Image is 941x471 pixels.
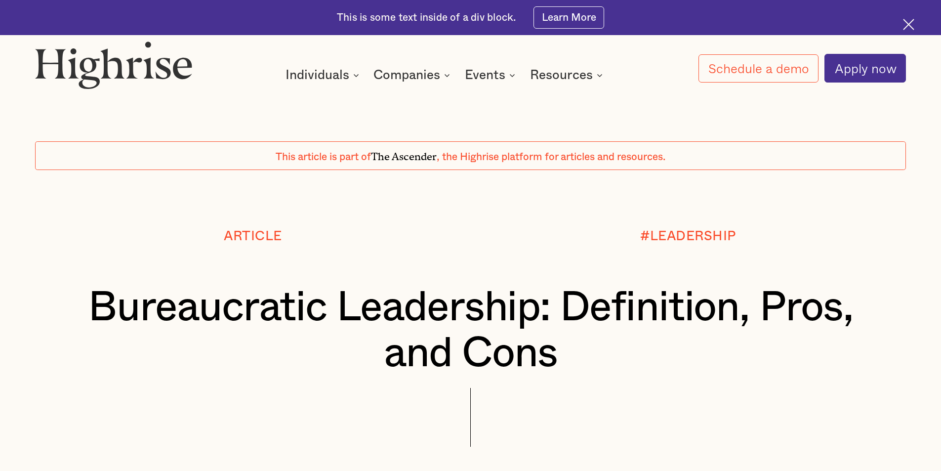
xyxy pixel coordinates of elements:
span: , the Highrise platform for articles and resources. [437,152,665,162]
div: Individuals [286,69,362,81]
a: Learn More [533,6,604,29]
div: Individuals [286,69,349,81]
div: #LEADERSHIP [640,229,736,243]
div: This is some text inside of a div block. [337,11,516,25]
img: Highrise logo [35,41,192,88]
img: Cross icon [903,19,914,30]
div: Companies [373,69,440,81]
div: Events [465,69,505,81]
div: Article [224,229,282,243]
div: Resources [530,69,606,81]
span: This article is part of [276,152,371,162]
div: Companies [373,69,453,81]
a: Schedule a demo [698,54,819,83]
div: Events [465,69,518,81]
div: Resources [530,69,593,81]
a: Apply now [824,54,906,83]
h1: Bureaucratic Leadership: Definition, Pros, and Cons [72,285,870,377]
span: The Ascender [371,148,437,160]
